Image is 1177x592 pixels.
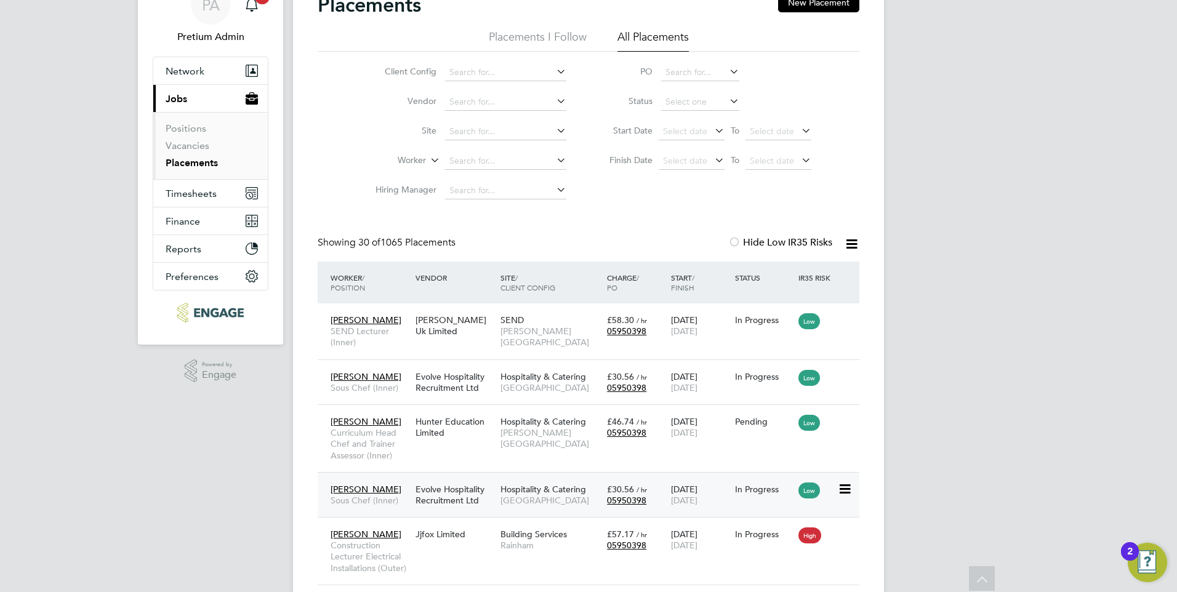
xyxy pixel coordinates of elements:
span: / hr [637,316,647,325]
span: 05950398 [607,495,646,506]
label: Client Config [366,66,436,77]
div: In Progress [735,529,793,540]
input: Select one [661,94,739,111]
span: [DATE] [671,326,697,337]
label: Site [366,125,436,136]
div: Worker [327,266,412,298]
div: In Progress [735,484,793,495]
span: Sous Chef (Inner) [331,382,409,393]
span: [DATE] [671,495,697,506]
a: [PERSON_NAME]SEND Lecturer (Inner)[PERSON_NAME] Uk LimitedSEND[PERSON_NAME][GEOGRAPHIC_DATA]£58.3... [327,308,859,318]
span: [PERSON_NAME] [331,529,401,540]
div: In Progress [735,314,793,326]
div: Jobs [153,112,268,179]
span: Pretium Admin [153,30,268,44]
label: Worker [355,154,426,167]
span: Low [798,370,820,386]
a: Powered byEngage [185,359,237,383]
span: Reports [166,243,201,255]
li: Placements I Follow [489,30,587,52]
div: Evolve Hospitality Recruitment Ltd [412,478,497,512]
span: Powered by [202,359,236,370]
div: Jjfox Limited [412,522,497,546]
label: Start Date [597,125,653,136]
span: Low [798,415,820,431]
span: 30 of [358,236,380,249]
span: SEND Lecturer (Inner) [331,326,409,348]
a: Vacancies [166,140,209,151]
li: All Placements [617,30,689,52]
span: £30.56 [607,484,634,495]
span: Preferences [166,271,219,282]
span: Engage [202,370,236,380]
div: Charge [604,266,668,298]
span: Timesheets [166,188,217,199]
span: SEND [500,314,524,326]
span: 05950398 [607,427,646,438]
input: Search for... [445,123,566,140]
span: Select date [663,155,707,166]
span: £46.74 [607,416,634,427]
span: Construction Lecturer Electrical Installations (Outer) [331,540,409,574]
div: [PERSON_NAME] Uk Limited [412,308,497,343]
span: £57.17 [607,529,634,540]
span: [GEOGRAPHIC_DATA] [500,382,601,393]
label: Status [597,95,653,106]
span: To [727,122,743,138]
span: / PO [607,273,639,292]
span: Hospitality & Catering [500,416,586,427]
input: Search for... [661,64,739,81]
span: [PERSON_NAME] [331,314,401,326]
div: 2 [1127,551,1133,567]
button: Timesheets [153,180,268,207]
label: Hide Low IR35 Risks [728,236,832,249]
div: Showing [318,236,458,249]
div: Pending [735,416,793,427]
div: In Progress [735,371,793,382]
button: Reports [153,235,268,262]
span: / Position [331,273,365,292]
span: [DATE] [671,540,697,551]
span: High [798,527,821,543]
div: [DATE] [668,308,732,343]
button: Jobs [153,85,268,112]
span: [GEOGRAPHIC_DATA] [500,495,601,506]
label: PO [597,66,653,77]
span: Rainham [500,540,601,551]
span: [PERSON_NAME][GEOGRAPHIC_DATA] [500,427,601,449]
div: [DATE] [668,478,732,512]
span: Sous Chef (Inner) [331,495,409,506]
span: 05950398 [607,326,646,337]
div: Site [497,266,604,298]
span: [PERSON_NAME] [331,484,401,495]
button: Finance [153,207,268,234]
a: [PERSON_NAME]Curriculum Head Chef and Trainer Assessor (Inner)Hunter Education LimitedHospitality... [327,409,859,420]
label: Finish Date [597,154,653,166]
div: Vendor [412,266,497,289]
span: / hr [637,417,647,426]
span: 1065 Placements [358,236,456,249]
img: ncclondon-logo-retina.png [177,303,243,322]
label: Vendor [366,95,436,106]
span: / Finish [671,273,694,292]
span: [DATE] [671,382,697,393]
a: [PERSON_NAME]Sous Chef (Inner)Evolve Hospitality Recruitment LtdHospitality & Catering[GEOGRAPHIC... [327,364,859,375]
span: 05950398 [607,540,646,551]
input: Search for... [445,94,566,111]
button: Open Resource Center, 2 new notifications [1128,543,1167,582]
input: Search for... [445,64,566,81]
span: [PERSON_NAME] [331,371,401,382]
input: Search for... [445,182,566,199]
span: [PERSON_NAME] [331,416,401,427]
span: Curriculum Head Chef and Trainer Assessor (Inner) [331,427,409,461]
span: / hr [637,530,647,539]
div: [DATE] [668,410,732,444]
a: [PERSON_NAME]Construction Lecturer Electrical Installations (Outer)Jjfox LimitedBuilding Services... [327,522,859,532]
span: Hospitality & Catering [500,484,586,495]
span: Select date [750,155,794,166]
span: Select date [663,126,707,137]
span: [DATE] [671,427,697,438]
div: Evolve Hospitality Recruitment Ltd [412,365,497,399]
span: Low [798,313,820,329]
span: Low [798,482,820,498]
